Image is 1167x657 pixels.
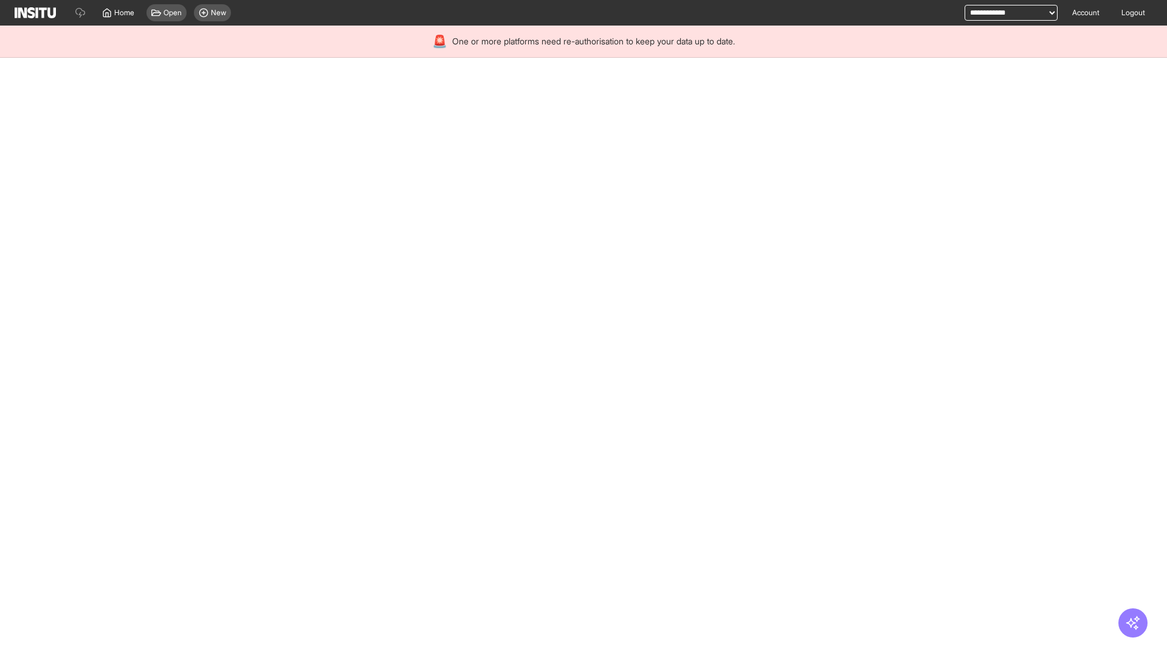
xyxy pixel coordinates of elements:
[452,35,735,47] span: One or more platforms need re-authorisation to keep your data up to date.
[164,8,182,18] span: Open
[15,7,56,18] img: Logo
[432,33,447,50] div: 🚨
[114,8,134,18] span: Home
[211,8,226,18] span: New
